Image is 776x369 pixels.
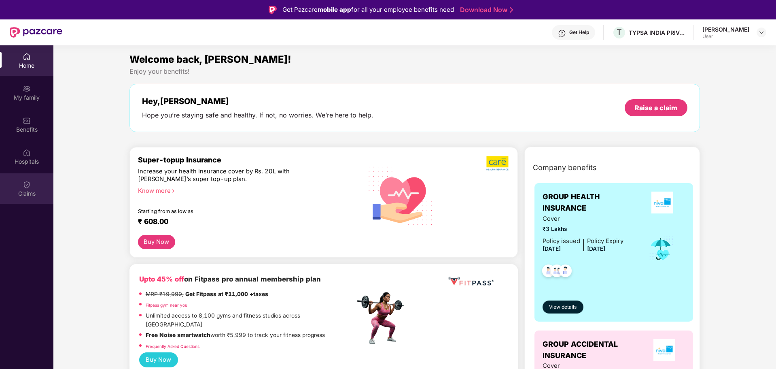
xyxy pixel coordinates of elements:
[539,262,558,282] img: svg+xml;base64,PHN2ZyB4bWxucz0iaHR0cDovL3d3dy53My5vcmcvMjAwMC9zdmciIHdpZHRoPSI0OC45NDMiIGhlaWdodD...
[146,303,187,307] a: Fitpass gym near you
[362,156,439,235] img: svg+xml;base64,PHN2ZyB4bWxucz0iaHR0cDovL3d3dy53My5vcmcvMjAwMC9zdmciIHhtbG5zOnhsaW5rPSJodHRwOi8vd3...
[138,187,350,193] div: Know more
[354,290,411,347] img: fpp.png
[129,53,291,65] span: Welcome back, [PERSON_NAME]!
[447,274,495,289] img: fppp.png
[543,339,644,362] span: GROUP ACCIDENTAL INSURANCE
[185,291,268,297] strong: Get Fitpass at ₹11,000 +taxes
[138,168,320,183] div: Increase your health insurance cover by Rs. 20L with [PERSON_NAME]’s super top-up plan.
[758,29,765,36] img: svg+xml;base64,PHN2ZyBpZD0iRHJvcGRvd24tMzJ4MzIiIHhtbG5zPSJodHRwOi8vd3d3LnczLm9yZy8yMDAwL3N2ZyIgd2...
[138,208,320,214] div: Starting from as low as
[543,301,583,314] button: View details
[543,245,561,252] span: [DATE]
[651,192,673,213] img: insurerLogo
[23,117,31,125] img: svg+xml;base64,PHN2ZyBpZD0iQmVuZWZpdHMiIHhtbG5zPSJodHRwOi8vd3d3LnczLm9yZy8yMDAwL3N2ZyIgd2lkdGg9Ij...
[510,6,513,14] img: Stroke
[653,339,675,361] img: insurerLogo
[23,85,31,93] img: svg+xml;base64,PHN2ZyB3aWR0aD0iMjAiIGhlaWdodD0iMjAiIHZpZXdCb3g9IjAgMCAyMCAyMCIgZmlsbD0ibm9uZSIgeG...
[543,237,580,246] div: Policy issued
[138,217,347,227] div: ₹ 608.00
[129,67,700,76] div: Enjoy your benefits!
[171,189,175,193] span: right
[269,6,277,14] img: Logo
[486,156,509,171] img: b5dec4f62d2307b9de63beb79f102df3.png
[587,237,623,246] div: Policy Expiry
[142,111,373,119] div: Hope you’re staying safe and healthy. If not, no worries. We’re here to help.
[146,291,184,297] del: MRP ₹19,999,
[23,181,31,189] img: svg+xml;base64,PHN2ZyBpZD0iQ2xhaW0iIHhtbG5zPSJodHRwOi8vd3d3LnczLm9yZy8yMDAwL3N2ZyIgd2lkdGg9IjIwIi...
[460,6,511,14] a: Download Now
[146,344,201,349] a: Frequently Asked Questions!
[569,29,589,36] div: Get Help
[138,235,175,249] button: Buy Now
[549,303,577,311] span: View details
[282,5,454,15] div: Get Pazcare for all your employee benefits need
[702,26,749,33] div: [PERSON_NAME]
[146,331,325,340] p: worth ₹5,999 to track your fitness progress
[138,156,355,164] div: Super-topup Insurance
[142,96,373,106] div: Hey, [PERSON_NAME]
[10,27,62,38] img: New Pazcare Logo
[318,6,351,13] strong: mobile app
[23,53,31,61] img: svg+xml;base64,PHN2ZyBpZD0iSG9tZSIgeG1sbnM9Imh0dHA6Ly93d3cudzMub3JnLzIwMDAvc3ZnIiB3aWR0aD0iMjAiIG...
[555,262,575,282] img: svg+xml;base64,PHN2ZyB4bWxucz0iaHR0cDovL3d3dy53My5vcmcvMjAwMC9zdmciIHdpZHRoPSI0OC45NDMiIGhlaWdodD...
[617,28,622,37] span: T
[139,275,184,283] b: Upto 45% off
[139,352,178,367] button: Buy Now
[543,214,623,224] span: Cover
[23,149,31,157] img: svg+xml;base64,PHN2ZyBpZD0iSG9zcGl0YWxzIiB4bWxucz0iaHR0cDovL3d3dy53My5vcmcvMjAwMC9zdmciIHdpZHRoPS...
[702,33,749,40] div: User
[587,245,605,252] span: [DATE]
[648,236,674,262] img: icon
[543,191,639,214] span: GROUP HEALTH INSURANCE
[543,225,623,234] span: ₹3 Lakhs
[146,311,354,329] p: Unlimited access to 8,100 gyms and fitness studios across [GEOGRAPHIC_DATA]
[139,275,321,283] b: on Fitpass pro annual membership plan
[146,332,210,338] strong: Free Noise smartwatch
[558,29,566,37] img: svg+xml;base64,PHN2ZyBpZD0iSGVscC0zMngzMiIgeG1sbnM9Imh0dHA6Ly93d3cudzMub3JnLzIwMDAvc3ZnIiB3aWR0aD...
[547,262,567,282] img: svg+xml;base64,PHN2ZyB4bWxucz0iaHR0cDovL3d3dy53My5vcmcvMjAwMC9zdmciIHdpZHRoPSI0OC45MTUiIGhlaWdodD...
[635,103,677,112] div: Raise a claim
[533,162,597,173] span: Company benefits
[629,29,685,36] div: TYPSA INDIA PRIVATE LIMITED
